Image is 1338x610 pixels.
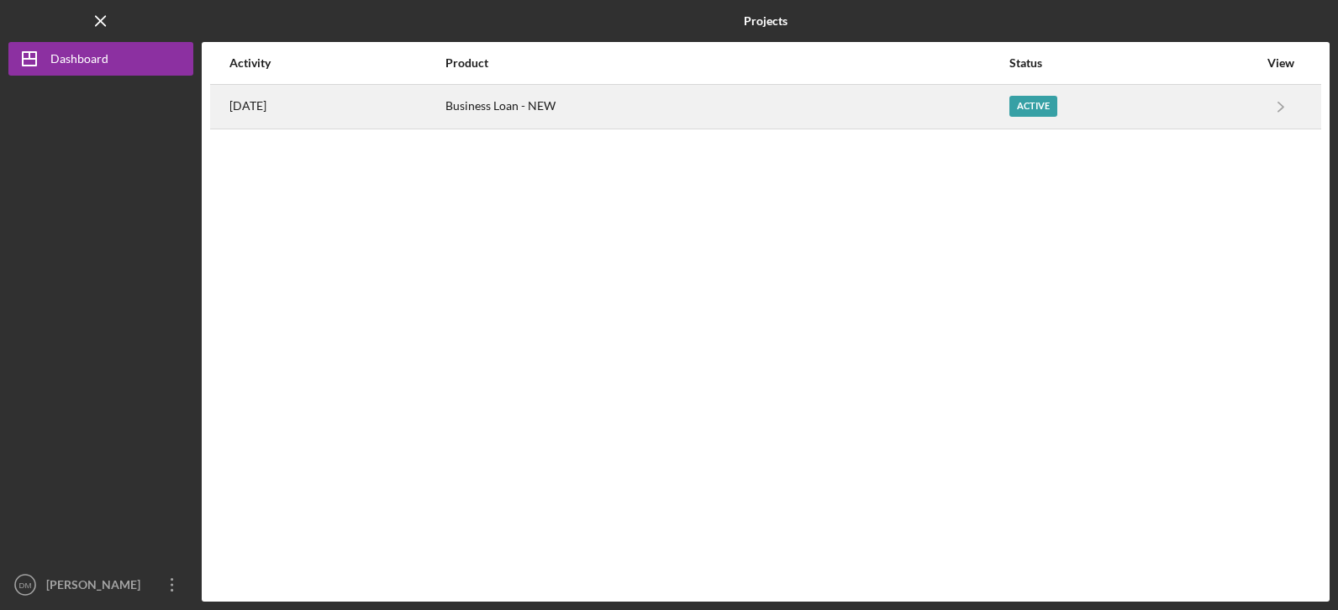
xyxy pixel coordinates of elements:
[50,42,108,80] div: Dashboard
[229,56,444,70] div: Activity
[445,86,1008,128] div: Business Loan - NEW
[229,99,266,113] time: 2025-08-26 17:42
[744,14,788,28] b: Projects
[1009,96,1057,117] div: Active
[42,568,151,606] div: [PERSON_NAME]
[19,581,32,590] text: DM
[1260,56,1302,70] div: View
[445,56,1008,70] div: Product
[8,42,193,76] button: Dashboard
[1009,56,1258,70] div: Status
[8,568,193,602] button: DM[PERSON_NAME]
